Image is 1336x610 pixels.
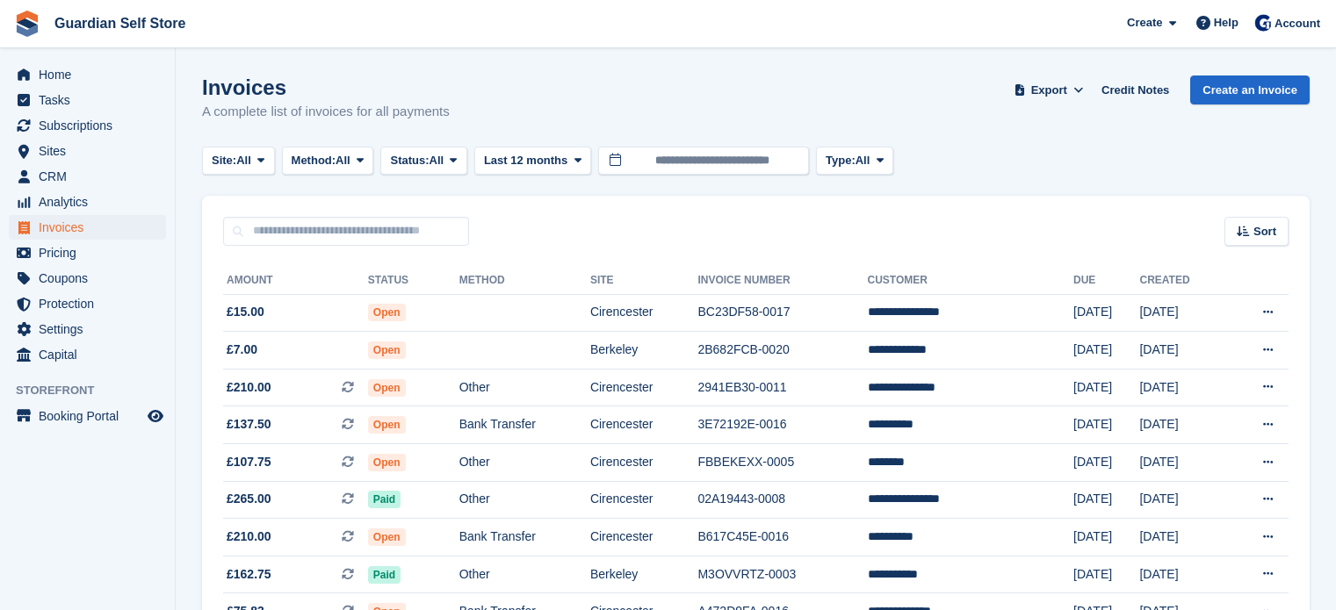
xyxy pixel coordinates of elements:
[39,139,144,163] span: Sites
[368,379,406,397] span: Open
[202,102,450,122] p: A complete list of invoices for all payments
[380,147,466,176] button: Status: All
[697,267,867,295] th: Invoice Number
[16,382,175,399] span: Storefront
[39,113,144,138] span: Subscriptions
[39,62,144,87] span: Home
[1139,332,1225,370] td: [DATE]
[1139,444,1225,482] td: [DATE]
[590,369,698,406] td: Cirencester
[697,481,867,519] td: 02A19443-0008
[868,267,1074,295] th: Customer
[1073,369,1139,406] td: [DATE]
[697,369,867,406] td: 2941EB30-0011
[459,519,590,556] td: Bank Transfer
[1139,267,1225,295] th: Created
[590,267,698,295] th: Site
[236,152,251,169] span: All
[368,416,406,434] span: Open
[474,147,591,176] button: Last 12 months
[697,332,867,370] td: 2B682FCB-0020
[39,215,144,240] span: Invoices
[9,164,166,189] a: menu
[9,342,166,367] a: menu
[1139,369,1225,406] td: [DATE]
[430,152,444,169] span: All
[39,240,144,265] span: Pricing
[697,294,867,332] td: BC23DF58-0017
[368,454,406,471] span: Open
[9,190,166,214] a: menu
[368,528,406,546] span: Open
[1127,14,1162,32] span: Create
[1073,294,1139,332] td: [DATE]
[227,490,271,508] span: £265.00
[590,332,698,370] td: Berkeley
[697,519,867,556] td: B617C45E-0016
[590,294,698,332] td: Cirencester
[9,291,166,316] a: menu
[590,519,698,556] td: Cirencester
[1254,14,1272,32] img: Tom Scott
[39,88,144,112] span: Tasks
[9,266,166,291] a: menu
[39,317,144,341] span: Settings
[39,342,144,367] span: Capital
[856,152,870,169] span: All
[39,291,144,316] span: Protection
[1073,444,1139,482] td: [DATE]
[590,444,698,482] td: Cirencester
[39,164,144,189] span: CRM
[1031,82,1067,99] span: Export
[9,139,166,163] a: menu
[212,152,236,169] span: Site:
[9,62,166,87] a: menu
[1275,15,1320,32] span: Account
[1190,75,1310,104] a: Create an Invoice
[368,304,406,321] span: Open
[697,406,867,444] td: 3E72192E-0016
[484,152,567,169] span: Last 12 months
[368,267,459,295] th: Status
[9,215,166,240] a: menu
[1139,519,1225,556] td: [DATE]
[227,453,271,471] span: £107.75
[202,147,275,176] button: Site: All
[697,444,867,482] td: FBBEKEXX-0005
[9,240,166,265] a: menu
[590,481,698,519] td: Cirencester
[292,152,336,169] span: Method:
[1094,75,1176,104] a: Credit Notes
[227,378,271,397] span: £210.00
[1214,14,1239,32] span: Help
[202,75,450,99] h1: Invoices
[9,88,166,112] a: menu
[227,565,271,584] span: £162.75
[47,9,192,38] a: Guardian Self Store
[227,527,271,546] span: £210.00
[1073,267,1139,295] th: Due
[368,491,401,508] span: Paid
[14,11,40,37] img: stora-icon-8386f47178a22dfd0bd8f6a31ec36ba5ce8667c1dd55bd0f319d3a0aa187defe.svg
[816,147,893,176] button: Type: All
[1139,294,1225,332] td: [DATE]
[459,444,590,482] td: Other
[1139,406,1225,444] td: [DATE]
[590,406,698,444] td: Cirencester
[459,481,590,519] td: Other
[1139,481,1225,519] td: [DATE]
[459,406,590,444] td: Bank Transfer
[1073,332,1139,370] td: [DATE]
[227,303,264,321] span: £15.00
[9,317,166,341] a: menu
[39,190,144,214] span: Analytics
[368,341,406,359] span: Open
[390,152,429,169] span: Status:
[227,341,257,359] span: £7.00
[590,556,698,593] td: Berkeley
[39,404,144,428] span: Booking Portal
[1073,556,1139,593] td: [DATE]
[1010,75,1087,104] button: Export
[1253,223,1276,240] span: Sort
[1073,481,1139,519] td: [DATE]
